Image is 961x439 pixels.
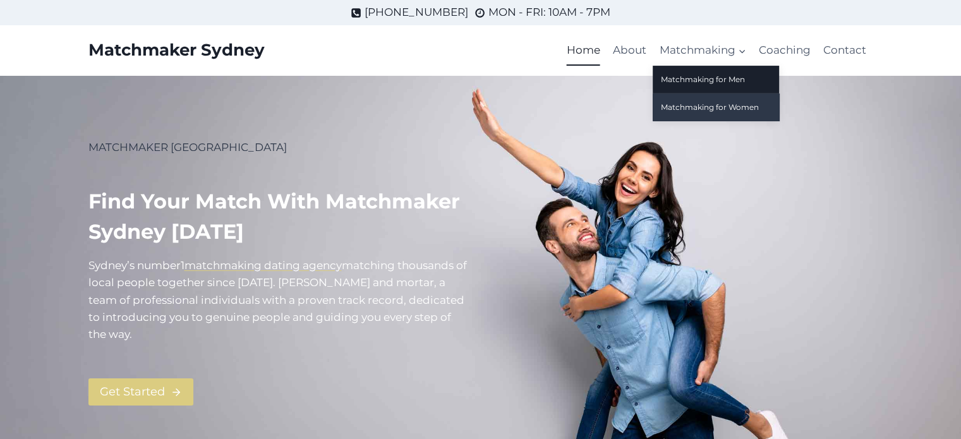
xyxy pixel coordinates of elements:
[653,66,779,93] a: Matchmaking for Men
[88,40,265,60] a: Matchmaker Sydney
[752,35,817,66] a: Coaching
[342,259,353,272] mark: m
[351,4,468,21] a: [PHONE_NUMBER]
[488,4,610,21] span: MON - FRI: 10AM - 7PM
[560,35,873,66] nav: Primary
[653,93,779,121] a: Matchmaking for Women
[365,4,468,21] span: [PHONE_NUMBER]
[88,257,471,343] p: Sydney’s number atching thousands of local people together since [DATE]. [PERSON_NAME] and mortar...
[88,139,471,156] p: MATCHMAKER [GEOGRAPHIC_DATA]
[88,378,193,406] a: Get Started
[817,35,873,66] a: Contact
[88,186,471,247] h1: Find your match with Matchmaker Sydney [DATE]
[607,35,653,66] a: About
[560,35,607,66] a: Home
[653,35,752,66] button: Child menu of Matchmaking
[181,259,184,272] mark: 1
[100,383,165,401] span: Get Started
[184,259,342,272] a: matchmaking dating agency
